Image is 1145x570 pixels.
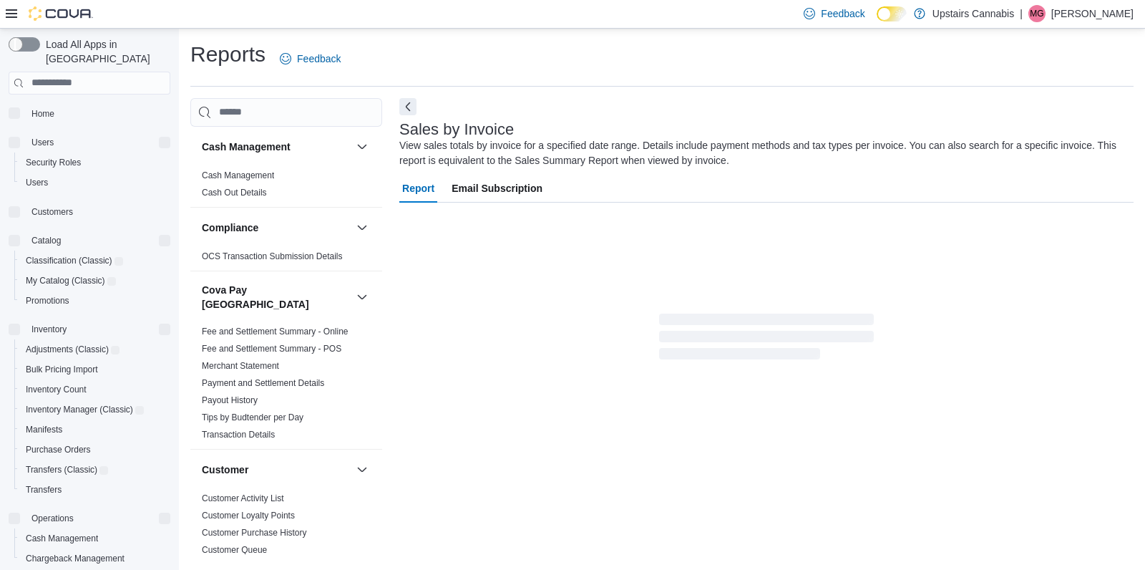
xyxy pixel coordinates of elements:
a: Adjustments (Classic) [14,339,176,359]
button: Bulk Pricing Import [14,359,176,380]
span: Users [26,177,48,188]
a: Users [20,174,54,191]
h1: Reports [190,40,265,69]
span: Customer Activity List [202,493,284,504]
a: Chargeback Management [20,550,130,567]
span: Manifests [20,421,170,438]
span: Cash Management [202,170,274,181]
button: Customers [3,201,176,222]
span: Customer Queue [202,544,267,556]
a: Tips by Budtender per Day [202,412,303,422]
h3: Customer [202,463,248,477]
a: My Catalog (Classic) [14,271,176,291]
a: Transfers [20,481,67,498]
button: Cova Pay [GEOGRAPHIC_DATA] [354,289,371,306]
p: | [1020,5,1023,22]
span: Users [31,137,54,148]
a: Merchant Statement [202,361,279,371]
a: Inventory Manager (Classic) [14,400,176,420]
span: Cash Management [26,533,98,544]
a: Fee and Settlement Summary - Online [202,327,349,337]
p: [PERSON_NAME] [1051,5,1134,22]
a: Payout History [202,395,258,405]
div: Compliance [190,248,382,271]
span: Cash Out Details [202,187,267,198]
span: Promotions [20,292,170,309]
a: Customer Activity List [202,493,284,503]
span: Adjustments (Classic) [26,344,120,355]
a: Cash Management [20,530,104,547]
span: Inventory Manager (Classic) [26,404,144,415]
span: Cash Management [20,530,170,547]
a: Inventory Manager (Classic) [20,401,150,418]
a: OCS Transaction Submission Details [202,251,343,261]
span: Security Roles [20,154,170,171]
a: Security Roles [20,154,87,171]
p: Upstairs Cannabis [932,5,1014,22]
h3: Sales by Invoice [399,121,514,138]
a: Customer Loyalty Points [202,511,295,521]
button: Catalog [3,231,176,251]
span: Promotions [26,295,69,306]
a: Home [26,105,60,122]
h3: Compliance [202,221,258,235]
span: Purchase Orders [26,444,91,455]
div: View sales totals by invoice for a specified date range. Details include payment methods and tax ... [399,138,1126,168]
a: Cash Management [202,170,274,180]
button: Compliance [354,219,371,236]
span: Payment and Settlement Details [202,377,324,389]
button: Users [3,132,176,153]
a: Purchase Orders [20,441,97,458]
span: Catalog [26,232,170,249]
span: OCS Transaction Submission Details [202,251,343,262]
span: Transaction Details [202,429,275,440]
a: Customer Queue [202,545,267,555]
a: Transaction Details [202,430,275,440]
button: Transfers [14,480,176,500]
span: Adjustments (Classic) [20,341,170,358]
span: Transfers (Classic) [26,464,108,475]
span: Customers [31,206,73,218]
span: Inventory [26,321,170,338]
a: Transfers (Classic) [20,461,114,478]
span: Catalog [31,235,61,246]
a: Cash Out Details [202,188,267,198]
div: Cash Management [190,167,382,207]
button: Users [26,134,59,151]
span: Manifests [26,424,62,435]
span: Transfers [26,484,62,496]
div: Cova Pay [GEOGRAPHIC_DATA] [190,323,382,449]
span: Classification (Classic) [20,252,170,269]
span: Inventory Manager (Classic) [20,401,170,418]
span: Security Roles [26,157,81,168]
span: Fee and Settlement Summary - Online [202,326,349,337]
button: Chargeback Management [14,549,176,569]
span: Report [402,174,434,203]
input: Dark Mode [877,6,907,21]
button: Inventory [26,321,72,338]
span: Email Subscription [452,174,542,203]
a: Inventory Count [20,381,92,398]
button: Operations [26,510,79,527]
span: Inventory Count [26,384,87,395]
span: Bulk Pricing Import [26,364,98,375]
a: Customer Purchase History [202,528,307,538]
button: Operations [3,508,176,528]
h3: Cova Pay [GEOGRAPHIC_DATA] [202,283,351,311]
span: Merchant Statement [202,360,279,372]
span: Chargeback Management [20,550,170,567]
img: Cova [29,6,93,21]
button: Home [3,103,176,124]
span: Customer Purchase History [202,527,307,538]
a: Classification (Classic) [20,252,129,269]
a: Bulk Pricing Import [20,361,104,378]
span: Dark Mode [877,21,877,22]
button: Inventory Count [14,380,176,400]
span: Tips by Budtender per Day [202,412,303,423]
span: Customer Loyalty Points [202,510,295,521]
span: Customers [26,203,170,221]
a: Manifests [20,421,68,438]
span: Transfers [20,481,170,498]
button: Cash Management [14,528,176,549]
span: Users [26,134,170,151]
